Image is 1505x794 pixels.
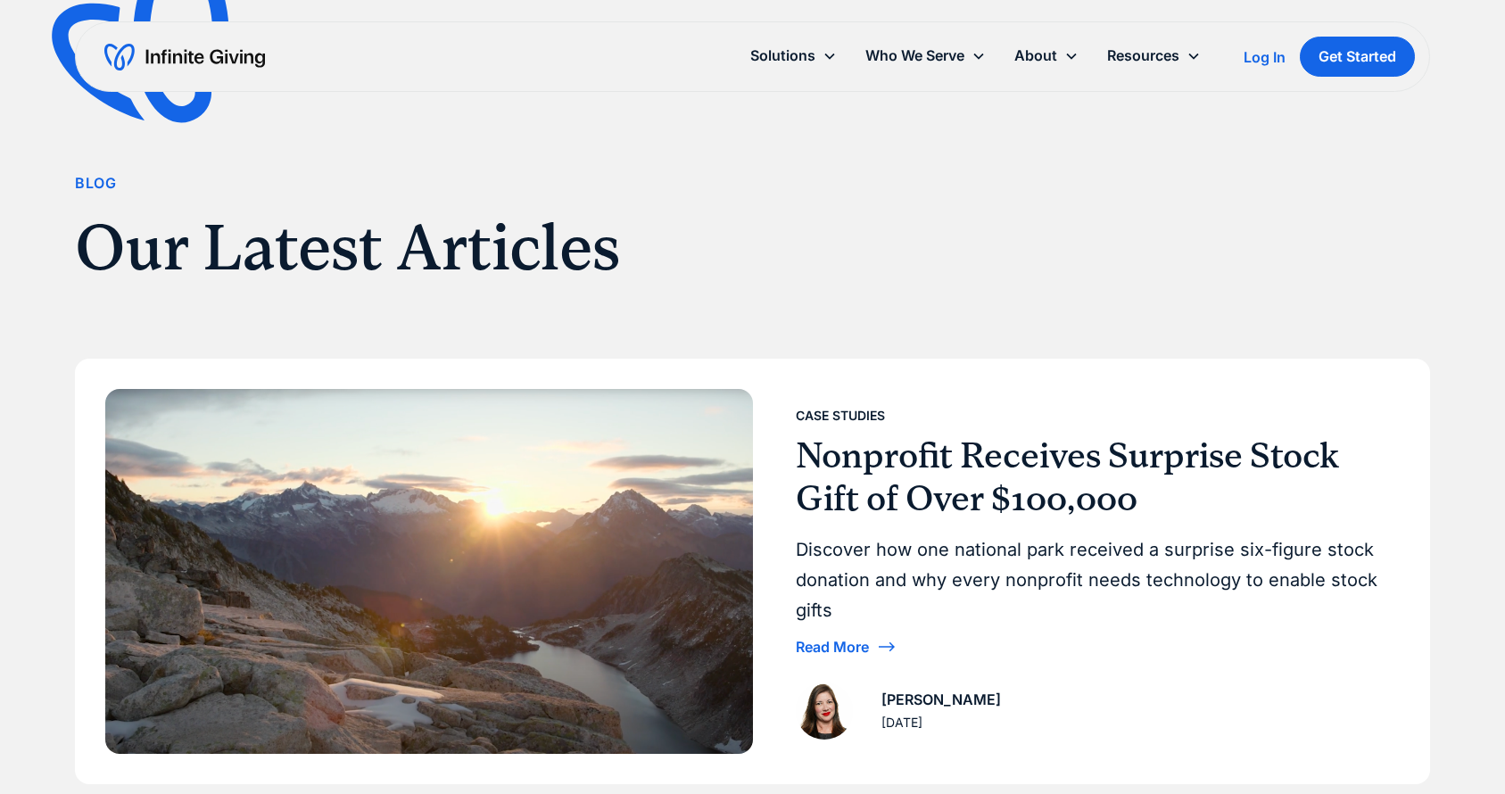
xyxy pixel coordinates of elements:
div: Log In [1244,50,1286,64]
a: Get Started [1300,37,1415,77]
div: Resources [1107,44,1179,68]
div: [PERSON_NAME] [881,688,1001,712]
div: Who We Serve [851,37,1000,75]
div: [DATE] [881,712,922,733]
div: Case Studies [796,405,885,426]
div: About [1000,37,1093,75]
a: Case StudiesNonprofit Receives Surprise Stock Gift of Over $100,000Discover how one national park... [77,360,1427,782]
a: home [104,43,265,71]
div: Who We Serve [865,44,964,68]
h3: Nonprofit Receives Surprise Stock Gift of Over $100,000 [796,434,1385,520]
div: About [1014,44,1057,68]
div: Read More [796,640,869,654]
div: Blog [75,171,116,195]
div: Solutions [750,44,815,68]
div: Discover how one national park received a surprise six-figure stock donation and why every nonpro... [796,534,1385,625]
a: Log In [1244,46,1286,68]
div: Resources [1093,37,1215,75]
div: Solutions [736,37,851,75]
h1: Our Latest Articles [75,210,988,286]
